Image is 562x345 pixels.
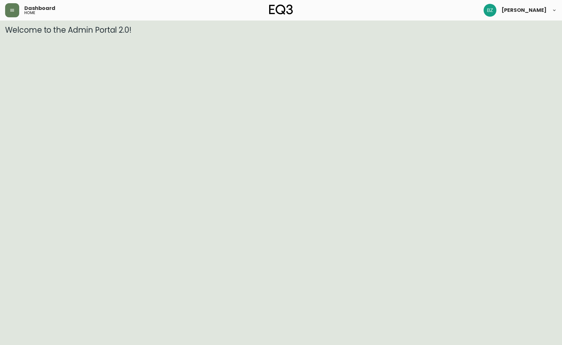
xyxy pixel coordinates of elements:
img: logo [269,4,293,15]
h3: Welcome to the Admin Portal 2.0! [5,26,557,35]
img: 603957c962080f772e6770b96f84fb5c [484,4,496,17]
span: [PERSON_NAME] [502,8,547,13]
h5: home [24,11,35,15]
span: Dashboard [24,6,55,11]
